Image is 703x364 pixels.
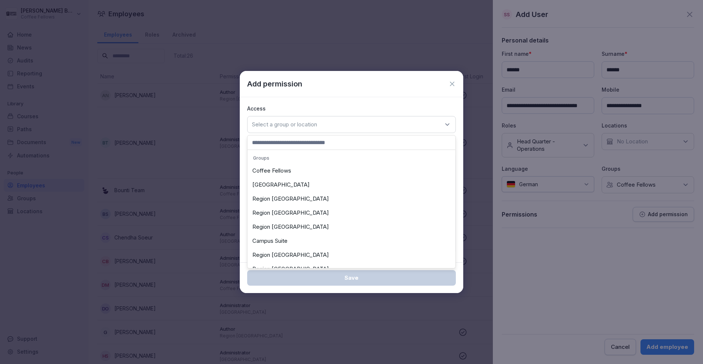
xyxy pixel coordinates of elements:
div: Region [GEOGRAPHIC_DATA] [249,248,454,262]
p: Groups [249,152,454,164]
p: Access [247,105,456,112]
div: [GEOGRAPHIC_DATA] [249,178,454,192]
div: Region [GEOGRAPHIC_DATA] [249,192,454,206]
div: Coffee Fellows [249,164,454,178]
p: Select a group or location [252,121,317,128]
button: Save [247,270,456,286]
div: Region [GEOGRAPHIC_DATA] [249,220,454,234]
div: Save [253,274,450,282]
div: Region [GEOGRAPHIC_DATA] [249,262,454,276]
div: Campus Suite [249,234,454,248]
div: Region [GEOGRAPHIC_DATA] [249,206,454,220]
p: Add permission [247,78,302,89]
